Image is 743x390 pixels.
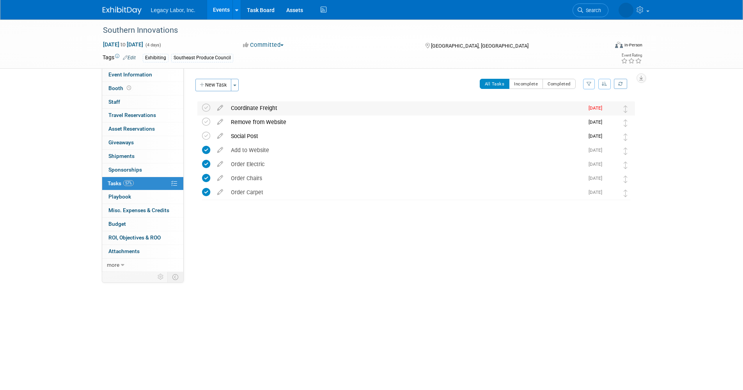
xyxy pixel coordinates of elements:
div: Event Rating [621,53,642,57]
span: [DATE] [589,190,606,195]
span: Budget [108,221,126,227]
span: (4 days) [145,43,161,48]
div: Exhibiting [143,54,168,62]
span: Legacy Labor, Inc. [151,7,195,13]
i: Move task [624,190,628,197]
span: ROI, Objectives & ROO [108,234,161,241]
a: edit [213,119,227,126]
span: to [119,41,127,48]
a: Asset Reservations [102,122,183,136]
div: Order Electric [227,158,584,171]
span: Booth [108,85,133,91]
i: Move task [624,105,628,113]
span: [DATE] [589,175,606,181]
i: Move task [624,147,628,155]
a: Event Information [102,68,183,82]
a: Edit [123,55,136,60]
a: Sponsorships [102,163,183,177]
span: [DATE] [589,105,606,111]
a: Giveaways [102,136,183,149]
img: Taylor Williams [606,118,618,145]
i: Move task [624,119,628,127]
button: Committed [240,41,287,49]
img: Format-Inperson.png [615,42,623,48]
span: more [107,262,119,268]
img: Taylor Williams [606,104,618,131]
span: Playbook [108,193,131,200]
a: ROI, Objectives & ROO [102,231,183,245]
a: Refresh [614,79,627,89]
a: edit [213,161,227,168]
span: Asset Reservations [108,126,155,132]
a: edit [213,147,227,154]
a: Playbook [102,190,183,204]
a: Attachments [102,245,183,258]
div: Southern Innovations [100,23,597,37]
span: Travel Reservations [108,112,156,118]
span: Search [553,7,571,13]
span: Event Information [108,71,152,78]
span: Sponsorships [108,167,142,173]
div: Southeast Produce Council [171,54,233,62]
span: [GEOGRAPHIC_DATA], [GEOGRAPHIC_DATA] [431,43,528,49]
img: Taylor Williams [606,188,618,216]
span: [DATE] [589,119,606,125]
div: In-Person [624,42,642,48]
img: ExhibitDay [103,7,142,14]
div: Event Format [562,41,643,52]
button: Completed [543,79,576,89]
span: Staff [108,99,120,105]
div: Coordinate Freight [227,101,584,115]
a: Booth [102,82,183,95]
img: Taylor Williams [606,174,618,202]
button: New Task [195,79,231,91]
i: Move task [624,175,628,183]
div: Order Carpet [227,186,584,199]
span: Misc. Expenses & Credits [108,207,169,213]
span: Shipments [108,153,135,159]
div: Order Chairs [227,172,584,185]
a: more [102,259,183,272]
a: Shipments [102,150,183,163]
td: Tags [103,53,136,62]
img: Taylor Williams [606,160,618,188]
i: Move task [624,161,628,169]
div: Social Post [227,129,584,143]
img: Taylor Williams [606,146,618,174]
a: edit [213,189,227,196]
td: Toggle Event Tabs [167,272,183,282]
a: edit [213,105,227,112]
a: Staff [102,96,183,109]
span: [DATE] [DATE] [103,41,144,48]
img: Taylor Williams [588,4,633,13]
span: Tasks [108,180,134,186]
button: All Tasks [480,79,510,89]
span: Giveaways [108,139,134,145]
button: Incomplete [509,79,543,89]
div: Add to Website [227,144,584,157]
td: Personalize Event Tab Strip [154,272,168,282]
a: Travel Reservations [102,109,183,122]
span: [DATE] [589,133,606,139]
a: Misc. Expenses & Credits [102,204,183,217]
img: Taylor Williams [606,132,618,160]
span: 57% [123,180,134,186]
span: [DATE] [589,161,606,167]
a: edit [213,133,227,140]
i: Move task [624,133,628,141]
a: Budget [102,218,183,231]
a: Search [542,4,578,17]
span: Attachments [108,248,140,254]
span: [DATE] [589,147,606,153]
a: Tasks57% [102,177,183,190]
span: Booth not reserved yet [125,85,133,91]
div: Remove from Website [227,115,584,129]
a: edit [213,175,227,182]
